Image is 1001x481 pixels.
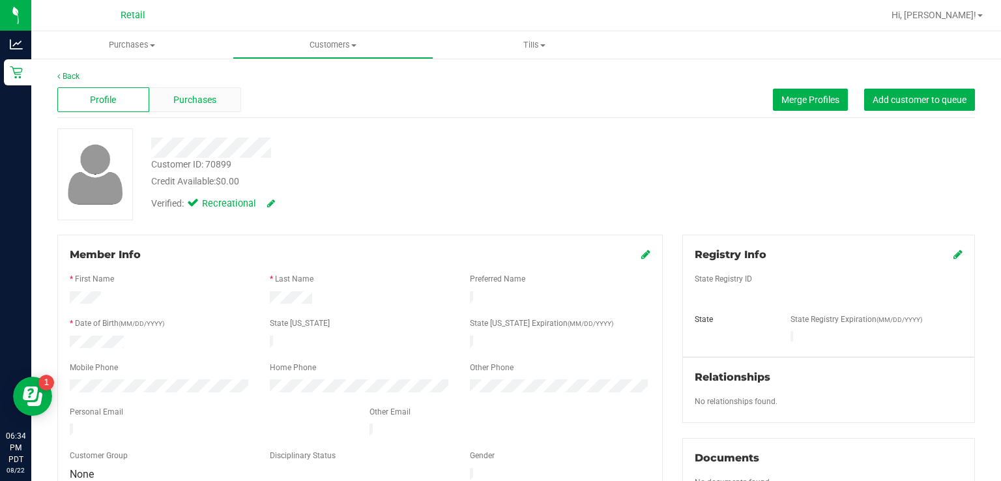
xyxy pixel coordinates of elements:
[70,248,141,261] span: Member Info
[695,248,766,261] span: Registry Info
[151,175,600,188] div: Credit Available:
[13,377,52,416] iframe: Resource center
[370,406,411,418] label: Other Email
[433,31,635,59] a: Tills
[695,396,777,407] label: No relationships found.
[233,39,433,51] span: Customers
[90,93,116,107] span: Profile
[151,197,275,211] div: Verified:
[31,31,233,59] a: Purchases
[70,362,118,373] label: Mobile Phone
[685,313,781,325] div: State
[10,38,23,51] inline-svg: Analytics
[270,362,316,373] label: Home Phone
[6,465,25,475] p: 08/22
[119,320,164,327] span: (MM/DD/YYYY)
[864,89,975,111] button: Add customer to queue
[38,375,54,390] iframe: Resource center unread badge
[470,362,514,373] label: Other Phone
[773,89,848,111] button: Merge Profiles
[568,320,613,327] span: (MM/DD/YYYY)
[270,450,336,461] label: Disciplinary Status
[791,313,922,325] label: State Registry Expiration
[61,141,130,208] img: user-icon.png
[470,273,525,285] label: Preferred Name
[6,430,25,465] p: 06:34 PM PDT
[781,95,839,105] span: Merge Profiles
[873,95,966,105] span: Add customer to queue
[75,273,114,285] label: First Name
[70,468,94,480] span: None
[877,316,922,323] span: (MM/DD/YYYY)
[233,31,434,59] a: Customers
[173,93,216,107] span: Purchases
[470,317,613,329] label: State [US_STATE] Expiration
[202,197,254,211] span: Recreational
[695,371,770,383] span: Relationships
[57,72,80,81] a: Back
[892,10,976,20] span: Hi, [PERSON_NAME]!
[31,39,233,51] span: Purchases
[275,273,313,285] label: Last Name
[695,452,759,464] span: Documents
[695,273,752,285] label: State Registry ID
[470,450,495,461] label: Gender
[121,10,145,21] span: Retail
[75,317,164,329] label: Date of Birth
[270,317,330,329] label: State [US_STATE]
[216,176,239,186] span: $0.00
[10,66,23,79] inline-svg: Retail
[434,39,634,51] span: Tills
[70,450,128,461] label: Customer Group
[151,158,231,171] div: Customer ID: 70899
[70,406,123,418] label: Personal Email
